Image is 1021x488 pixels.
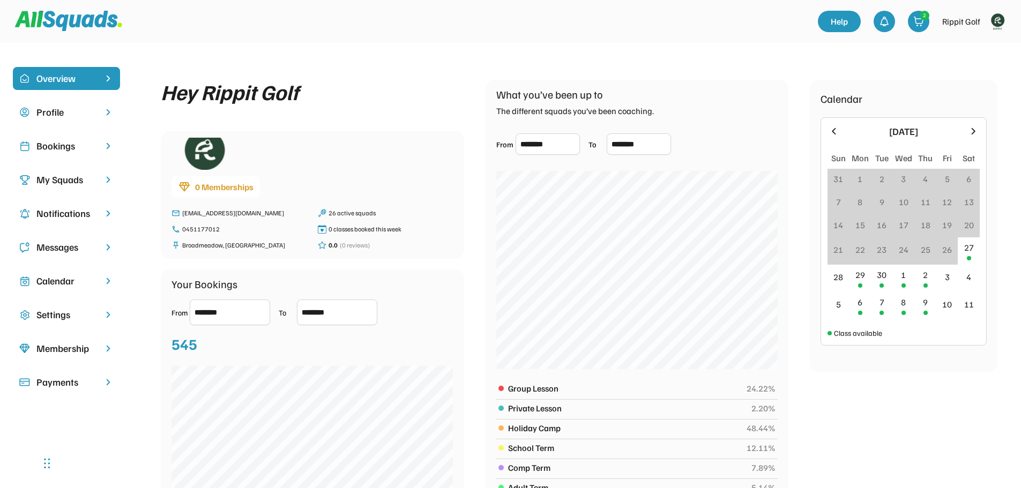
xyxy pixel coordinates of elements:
div: 1 [901,268,906,281]
img: chevron-right.svg [103,310,114,320]
img: chevron-right.svg [103,276,114,286]
div: 4 [923,172,928,185]
div: Membership [36,341,96,356]
div: Calendar [36,274,96,288]
div: Private Lesson [508,402,746,415]
div: 12 [942,196,952,208]
div: The different squads you’ve been coaching. [496,104,654,117]
div: Calendar [821,91,862,107]
div: 10 [942,298,952,311]
div: 26 active squads [329,208,453,218]
div: 24.22% [747,382,776,395]
div: 0.0 [329,241,338,250]
div: 22 [855,243,865,256]
div: Thu [918,152,933,164]
div: 29 [855,268,865,281]
img: Icon%20copy%207.svg [19,276,30,287]
div: 0451177012 [182,224,307,234]
div: 11 [921,196,930,208]
div: 19 [942,219,952,231]
div: 3 [901,172,906,185]
div: To [588,139,605,150]
img: chevron-right%20copy%203.svg [103,73,114,84]
div: 4 [966,271,971,283]
div: Comp Term [508,461,746,474]
img: user-circle.svg [19,107,30,118]
div: 15 [855,219,865,231]
img: Squad%20Logo.svg [15,11,122,31]
img: Icon%20copy%203.svg [19,175,30,185]
img: Icon%20copy%2016.svg [19,310,30,320]
div: 8 [901,296,906,309]
div: Rippit Golf [942,15,980,28]
a: Help [818,11,861,32]
div: 27 [964,241,974,254]
img: Icon%20copy%204.svg [19,208,30,219]
div: 0 Memberships [195,181,254,193]
div: 16 [877,219,886,231]
img: chevron-right.svg [103,107,114,117]
div: 2 [880,172,884,185]
div: 1 [858,172,862,185]
div: To [279,307,295,318]
div: [DATE] [846,124,962,139]
div: 20 [964,219,974,231]
div: 3 [945,271,950,283]
div: 6 [966,172,971,185]
div: 8 [858,196,862,208]
div: Fri [943,152,952,164]
div: My Squads [36,172,96,187]
div: 7 [836,196,841,208]
div: 12.11% [747,441,776,454]
div: 26 [942,243,952,256]
div: Holiday Camp [508,422,741,434]
img: chevron-right.svg [103,208,114,219]
div: [EMAIL_ADDRESS][DOMAIN_NAME] [182,208,307,218]
img: Rippitlogov2_green.png [172,138,236,170]
div: Group Lesson [508,382,741,395]
div: 2 [923,268,928,281]
div: Wed [895,152,912,164]
div: 9 [880,196,884,208]
div: 14 [833,219,843,231]
div: 6 [858,296,862,309]
div: 0 classes booked this week [329,224,453,234]
img: shopping-cart-01%20%281%29.svg [913,16,924,27]
div: (0 reviews) [340,241,370,250]
div: 25 [921,243,930,256]
div: Broadmeadow, [GEOGRAPHIC_DATA] [182,241,307,250]
img: chevron-right.svg [103,141,114,151]
img: chevron-right.svg [103,175,114,185]
img: Icon%20copy%202.svg [19,141,30,152]
img: Icon%20copy%208.svg [19,343,30,354]
div: From [172,307,188,318]
div: 13 [964,196,974,208]
div: 9 [923,296,928,309]
div: Your Bookings [172,276,237,292]
div: 5 [945,172,950,185]
img: chevron-right.svg [103,343,114,354]
div: 10 [899,196,908,208]
div: 545 [172,333,197,355]
img: home-smile.svg [19,73,30,84]
div: 17 [899,219,908,231]
div: Overview [36,71,96,86]
div: From [496,139,513,150]
div: 48.44% [747,422,776,434]
div: 5 [836,298,841,311]
div: 30 [877,268,886,281]
div: Messages [36,240,96,254]
img: chevron-right.svg [103,242,114,252]
div: Profile [36,105,96,119]
div: School Term [508,441,741,454]
img: Icon%20copy%205.svg [19,242,30,253]
div: Mon [852,152,869,164]
img: Rippitlogov2_green.png [987,11,1008,32]
div: Hey Rippit Golf [161,80,299,103]
div: 23 [877,243,886,256]
div: 7 [880,296,884,309]
div: What you’ve been up to [496,86,603,102]
div: Sat [963,152,975,164]
div: 2.20% [751,402,776,415]
div: 18 [921,219,930,231]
